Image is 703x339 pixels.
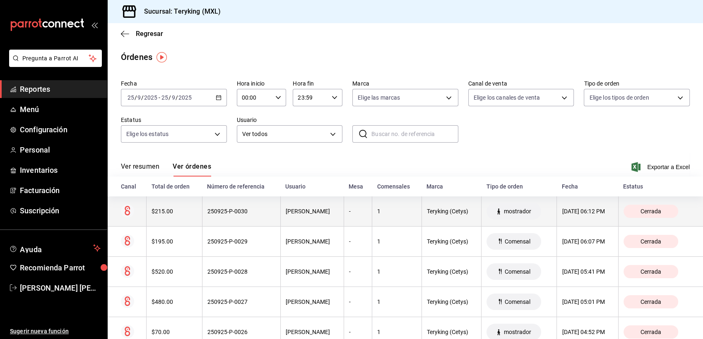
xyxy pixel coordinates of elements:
div: Usuario [285,183,339,190]
div: Fecha [562,183,613,190]
span: Ayuda [20,243,90,253]
span: Elige las marcas [358,93,400,102]
span: Inventarios [20,165,101,176]
span: Elige los estatus [126,130,169,138]
button: open_drawer_menu [91,21,98,28]
input: Buscar no. de referencia [371,126,458,142]
input: ---- [178,94,192,101]
div: [PERSON_NAME] [286,208,339,215]
div: Teryking (Cetys) [427,238,477,245]
div: Estatus [623,183,690,190]
span: Configuración [20,124,101,135]
span: / [176,94,178,101]
span: - [159,94,160,101]
div: $480.00 [152,298,197,305]
div: Total de orden [152,183,197,190]
span: Cerrada [637,208,664,215]
span: Elige los canales de venta [474,93,540,102]
span: Cerrada [637,329,664,335]
div: [DATE] 06:07 PM [562,238,613,245]
div: 1 [377,208,416,215]
span: Comensal [501,238,533,245]
div: - [349,208,367,215]
div: [DATE] 06:12 PM [562,208,613,215]
div: - [349,238,367,245]
span: Comensal [501,268,533,275]
span: Recomienda Parrot [20,262,101,273]
h3: Sucursal: Teryking (MXL) [137,7,221,17]
span: / [141,94,144,101]
label: Estatus [121,117,227,123]
label: Usuario [237,117,343,123]
input: -- [171,94,176,101]
div: Órdenes [121,51,152,63]
span: Elige los tipos de orden [589,93,649,102]
input: ---- [144,94,158,101]
span: Regresar [136,30,163,38]
div: [DATE] 04:52 PM [562,329,613,335]
span: Ver todos [242,130,327,138]
button: Pregunta a Parrot AI [9,50,102,67]
input: -- [127,94,135,101]
span: Cerrada [637,298,664,305]
button: Regresar [121,30,163,38]
input: -- [137,94,141,101]
span: mostrador [500,329,534,335]
div: [PERSON_NAME] [286,268,339,275]
div: [PERSON_NAME] [286,298,339,305]
div: Teryking (Cetys) [427,329,477,335]
button: Exportar a Excel [633,162,690,172]
div: 1 [377,268,416,275]
span: Facturación [20,185,101,196]
div: 1 [377,329,416,335]
input: -- [161,94,169,101]
div: Marca [426,183,477,190]
div: - [349,329,367,335]
a: Pregunta a Parrot AI [6,60,102,69]
div: 250925-P-0028 [207,268,275,275]
div: $70.00 [152,329,197,335]
div: Teryking (Cetys) [427,208,477,215]
div: [PERSON_NAME] [286,329,339,335]
label: Hora inicio [237,81,286,86]
div: $215.00 [152,208,197,215]
span: [PERSON_NAME] [PERSON_NAME] [20,282,101,294]
span: Pregunta a Parrot AI [22,54,89,63]
div: Tipo de orden [486,183,552,190]
div: $520.00 [152,268,197,275]
div: Número de referencia [207,183,275,190]
div: Teryking (Cetys) [427,298,477,305]
div: 250925-P-0027 [207,298,275,305]
div: $195.00 [152,238,197,245]
span: Personal [20,144,101,155]
span: Cerrada [637,238,664,245]
span: Reportes [20,84,101,95]
div: 250925-P-0026 [207,329,275,335]
div: [PERSON_NAME] [286,238,339,245]
label: Canal de venta [468,81,574,86]
label: Tipo de orden [584,81,690,86]
span: mostrador [500,208,534,215]
div: Canal [121,183,142,190]
button: Ver resumen [121,162,159,177]
div: Mesa [349,183,367,190]
span: Sugerir nueva función [10,327,101,336]
div: 250925-P-0029 [207,238,275,245]
span: / [169,94,171,101]
label: Hora fin [293,81,342,86]
div: 1 [377,238,416,245]
div: - [349,268,367,275]
label: Fecha [121,81,227,86]
span: Suscripción [20,205,101,216]
div: - [349,298,367,305]
img: Tooltip marker [156,52,167,62]
span: / [135,94,137,101]
span: Comensal [501,298,533,305]
div: 1 [377,298,416,305]
div: Teryking (Cetys) [427,268,477,275]
label: Marca [352,81,458,86]
div: Comensales [377,183,417,190]
div: 250925-P-0030 [207,208,275,215]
